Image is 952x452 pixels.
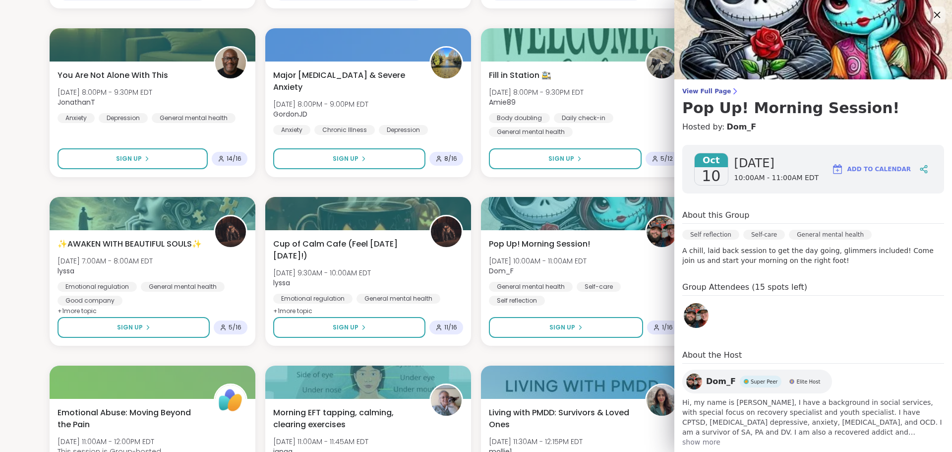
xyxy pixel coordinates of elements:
[314,125,375,135] div: Chronic Illness
[273,407,418,431] span: Morning EFT tapping, calming, clearing exercises
[682,121,944,133] h4: Hosted by:
[333,154,358,163] span: Sign Up
[489,296,545,306] div: Self reflection
[489,127,573,137] div: General mental health
[647,48,677,78] img: Amie89
[702,167,720,185] span: 10
[686,374,702,389] img: Dom_F
[431,385,462,416] img: janag
[273,268,371,278] span: [DATE] 9:30AM - 10:00AM EDT
[58,87,152,97] span: [DATE] 8:00PM - 9:30PM EDT
[548,154,574,163] span: Sign Up
[273,109,307,119] b: GordonJD
[726,121,756,133] a: Dom_F
[489,69,551,81] span: Fill in Station 🚉
[227,155,241,163] span: 14 / 16
[215,385,246,416] img: ShareWell
[273,125,310,135] div: Anxiety
[789,230,872,240] div: General mental health
[489,282,573,292] div: General mental health
[215,216,246,247] img: lyssa
[58,97,95,107] b: JonathanT
[58,282,137,292] div: Emotional regulation
[58,317,210,338] button: Sign Up
[832,163,843,175] img: ShareWell Logomark
[58,256,153,266] span: [DATE] 7:00AM - 8:00AM EDT
[273,317,425,338] button: Sign Up
[682,281,944,296] h4: Group Attendees (15 spots left)
[489,97,516,107] b: Amie89
[117,323,143,332] span: Sign Up
[647,216,677,247] img: Dom_F
[152,113,236,123] div: General mental health
[431,48,462,78] img: GordonJD
[682,246,944,265] p: A chill, laid back session to get the day going, glimmers included! Come join us and start your m...
[58,407,203,431] span: Emotional Abuse: Moving Beyond the Pain
[489,238,590,250] span: Pop Up! Morning Session!
[660,155,673,163] span: 5 / 12
[273,238,418,262] span: Cup of Calm Cafe (Feel [DATE][DATE]!)
[682,349,944,364] h4: About the Host
[577,282,621,292] div: Self-care
[489,437,583,447] span: [DATE] 11:30AM - 12:15PM EDT
[647,385,677,416] img: mollie1
[682,397,944,437] span: Hi, my name is [PERSON_NAME], I have a background in social services, with special focus on recov...
[489,87,584,97] span: [DATE] 8:00PM - 9:30PM EDT
[273,437,368,447] span: [DATE] 11:00AM - 11:45AM EDT
[489,407,634,431] span: Living with PMDD: Survivors & Loved Ones
[229,323,241,331] span: 5 / 16
[684,303,709,328] img: Dom_F
[379,125,428,135] div: Depression
[333,323,358,332] span: Sign Up
[273,294,353,304] div: Emotional regulation
[789,379,794,384] img: Elite Host
[273,99,368,109] span: [DATE] 8:00PM - 9:00PM EDT
[99,113,148,123] div: Depression
[444,323,457,331] span: 11 / 16
[489,256,587,266] span: [DATE] 10:00AM - 11:00AM EDT
[682,87,944,95] span: View Full Page
[431,216,462,247] img: lyssa
[734,173,819,183] span: 10:00AM - 11:00AM EDT
[58,266,74,276] b: lyssa
[682,302,710,329] a: Dom_F
[682,370,832,393] a: Dom_FDom_FSuper PeerSuper PeerElite HostElite Host
[682,209,749,221] h4: About this Group
[734,155,819,171] span: [DATE]
[796,378,820,386] span: Elite Host
[549,323,575,332] span: Sign Up
[58,238,202,250] span: ✨AWAKEN WITH BEAUTIFUL SOULS✨
[273,278,290,288] b: lyssa
[489,113,550,123] div: Body doubling
[695,153,728,167] span: Oct
[662,323,673,331] span: 1 / 16
[116,154,142,163] span: Sign Up
[58,437,161,447] span: [DATE] 11:00AM - 12:00PM EDT
[744,379,749,384] img: Super Peer
[751,378,778,386] span: Super Peer
[682,87,944,117] a: View Full PagePop Up! Morning Session!
[847,165,911,174] span: Add to Calendar
[706,376,736,387] span: Dom_F
[58,296,122,306] div: Good company
[682,230,739,240] div: Self reflection
[273,69,418,93] span: Major [MEDICAL_DATA] & Severe Anxiety
[141,282,225,292] div: General mental health
[489,148,642,169] button: Sign Up
[827,157,915,181] button: Add to Calendar
[215,48,246,78] img: JonathanT
[58,148,208,169] button: Sign Up
[273,148,425,169] button: Sign Up
[58,113,95,123] div: Anxiety
[554,113,613,123] div: Daily check-in
[58,69,168,81] span: You Are Not Alone With This
[682,99,944,117] h3: Pop Up! Morning Session!
[489,317,643,338] button: Sign Up
[682,437,944,447] span: show more
[743,230,785,240] div: Self-care
[444,155,457,163] span: 8 / 16
[489,266,514,276] b: Dom_F
[357,294,440,304] div: General mental health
